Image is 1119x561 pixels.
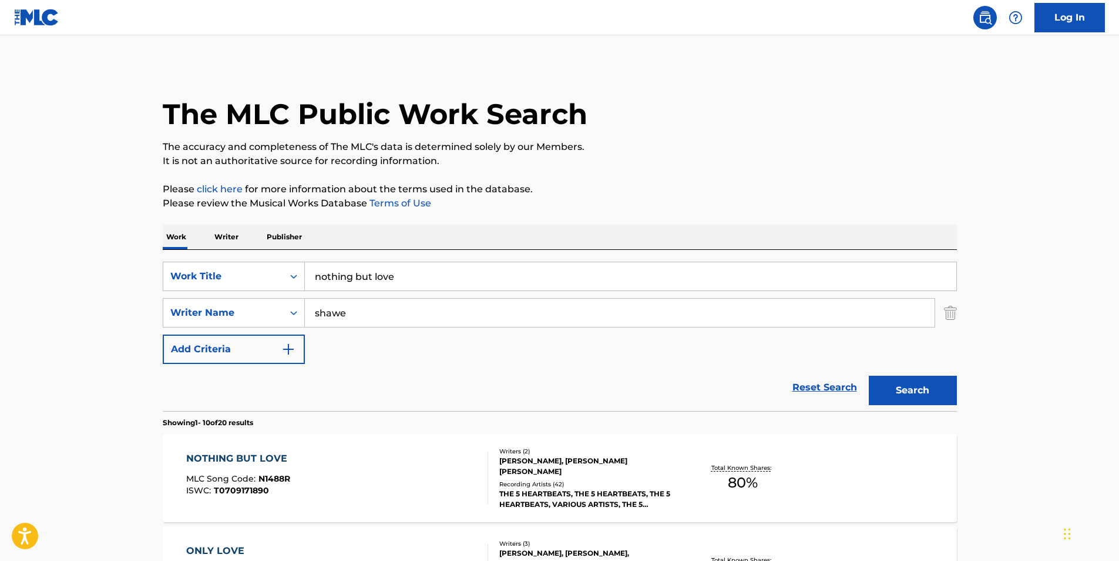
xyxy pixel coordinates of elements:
p: It is not an authoritative source for recording information. [163,154,957,168]
p: Publisher [263,225,305,249]
a: Log In [1034,3,1105,32]
span: MLC Song Code : [186,473,258,484]
img: 9d2ae6d4665cec9f34b9.svg [281,342,295,356]
div: Work Title [170,269,276,283]
p: Total Known Shares: [711,463,774,472]
img: Delete Criterion [944,298,957,328]
div: NOTHING BUT LOVE [186,452,293,466]
h1: The MLC Public Work Search [163,96,587,132]
div: Writers ( 2 ) [499,447,677,456]
img: search [978,11,992,25]
a: NOTHING BUT LOVEMLC Song Code:N1488RISWC:T0709171890Writers (2)[PERSON_NAME], [PERSON_NAME] [PERS... [163,434,957,522]
p: Please review the Musical Works Database [163,196,957,211]
span: ISWC : [186,485,214,496]
p: The accuracy and completeness of The MLC's data is determined solely by our Members. [163,140,957,154]
div: Help [1004,6,1027,29]
span: N1488R [258,473,290,484]
p: Work [163,225,190,249]
p: Showing 1 - 10 of 20 results [163,418,253,428]
a: Reset Search [787,375,863,400]
form: Search Form [163,262,957,411]
div: Writer Name [170,306,276,320]
div: THE 5 HEARTBEATS, THE 5 HEARTBEATS, THE 5 HEARTBEATS, VARIOUS ARTISTS, THE 5 HEARTBEATS [499,489,677,510]
img: MLC Logo [14,9,59,26]
a: click here [197,183,243,195]
iframe: Chat Widget [1060,505,1119,561]
div: [PERSON_NAME], [PERSON_NAME] [PERSON_NAME] [499,456,677,477]
button: Search [869,376,957,405]
div: Drag [1064,516,1071,552]
div: ONLY LOVE [186,544,294,558]
a: Terms of Use [367,198,431,209]
img: help [1009,11,1023,25]
button: Add Criteria [163,335,305,364]
p: Please for more information about the terms used in the database. [163,182,957,196]
span: 80 % [728,472,758,493]
div: Recording Artists ( 42 ) [499,480,677,489]
span: T0709171890 [214,485,269,496]
a: Public Search [973,6,997,29]
p: Writer [211,225,242,249]
div: Writers ( 3 ) [499,539,677,548]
